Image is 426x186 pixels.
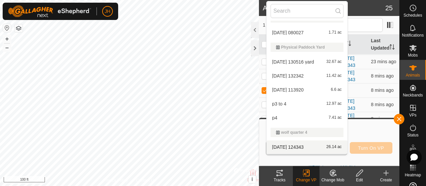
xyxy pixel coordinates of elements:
[385,3,393,13] span: 25
[263,22,302,29] span: 1 selected of 25
[267,97,347,110] li: p3 to 4
[368,35,399,55] th: Last Updated
[346,177,373,183] div: Edit
[267,69,347,83] li: 2025-07-20 132342
[3,44,11,52] button: –
[272,30,304,35] span: [DATE] 080027
[267,55,347,69] li: 2025-07-17 130516 yard
[251,176,253,182] span: i
[402,33,424,37] span: Notifications
[326,74,342,78] span: 11.42 ac
[3,35,11,43] button: +
[403,93,423,97] span: Neckbands
[350,142,392,154] button: Turn On VP
[267,111,347,124] li: p4
[328,115,341,120] span: 7.41 ac
[346,42,351,47] p-sorticon: Activate to sort
[276,45,338,49] div: Physical Paddock Yard
[340,56,355,68] a: [DATE] 124343
[371,59,396,64] span: 12 Aug 2025, 9:03 am
[136,177,155,183] a: Contact Us
[103,177,128,183] a: Privacy Policy
[340,70,355,82] a: [DATE] 124343
[105,8,110,15] span: JH
[15,24,23,32] button: Map Layers
[3,24,11,32] button: Reset Map
[407,133,418,137] span: Status
[249,176,256,183] button: i
[267,83,347,96] li: 2025-07-24 113920
[405,173,421,177] span: Heatmap
[371,116,393,121] span: 12 Aug 2025, 9:18 am
[406,73,420,77] span: Animals
[389,45,395,51] p-sorticon: Activate to sort
[326,145,342,149] span: 26.14 ac
[328,30,341,35] span: 1.71 ac
[272,88,304,92] span: [DATE] 113920
[266,177,293,183] div: Tracks
[371,73,393,79] span: 12 Aug 2025, 9:18 am
[319,177,346,183] div: Change Mob
[267,26,347,39] li: 2025-05-14 080027
[293,177,319,183] div: Change VP
[373,177,399,183] div: Create
[340,98,355,111] a: [DATE] 124343
[371,88,393,93] span: 12 Aug 2025, 9:18 am
[358,145,384,151] span: Turn On VP
[276,130,338,134] div: wolf quarter 4
[272,60,314,64] span: [DATE] 130516 yard
[326,60,342,64] span: 32.67 ac
[326,101,342,106] span: 12.97 ac
[8,5,91,17] img: Gallagher Logo
[408,53,418,57] span: Mobs
[272,145,304,149] span: [DATE] 124343
[272,74,304,78] span: [DATE] 132342
[271,4,343,18] input: Search
[263,4,385,12] h2: Animals
[371,102,393,107] span: 12 Aug 2025, 9:18 am
[331,88,342,92] span: 6.6 ac
[403,13,422,17] span: Schedules
[267,140,347,154] li: 2025-08-06 124343
[409,113,416,117] span: VPs
[272,115,278,120] span: p4
[272,101,287,106] span: p3 to 4
[337,35,368,55] th: VP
